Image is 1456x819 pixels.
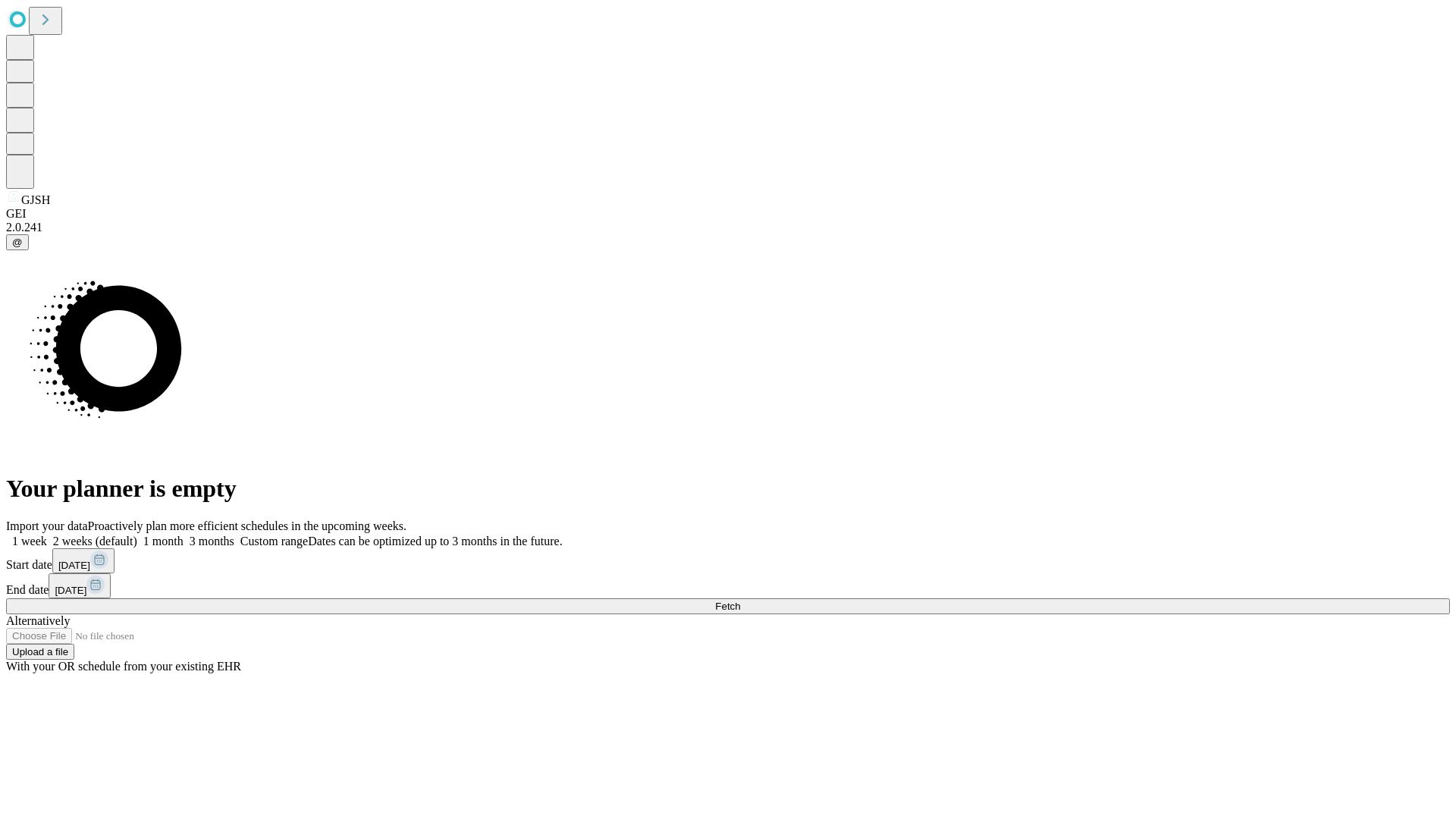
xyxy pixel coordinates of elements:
span: 3 months [190,535,234,548]
span: [DATE] [55,585,86,596]
button: @ [6,234,29,250]
span: 1 week [12,535,47,548]
div: Start date [6,548,1450,573]
span: Fetch [715,601,740,612]
span: GJSH [21,193,50,206]
span: 2 weeks (default) [53,535,137,548]
button: [DATE] [52,548,115,573]
button: [DATE] [49,573,111,598]
div: GEI [6,207,1450,221]
span: [DATE] [58,560,90,571]
span: Custom range [240,535,308,548]
span: Dates can be optimized up to 3 months in the future. [308,535,562,548]
span: @ [12,237,23,248]
div: 2.0.241 [6,221,1450,234]
span: Alternatively [6,614,70,627]
span: Import your data [6,519,88,532]
h1: Your planner is empty [6,475,1450,503]
span: Proactively plan more efficient schedules in the upcoming weeks. [88,519,406,532]
div: End date [6,573,1450,598]
span: 1 month [143,535,184,548]
button: Upload a file [6,644,74,660]
button: Fetch [6,598,1450,614]
span: With your OR schedule from your existing EHR [6,660,241,673]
